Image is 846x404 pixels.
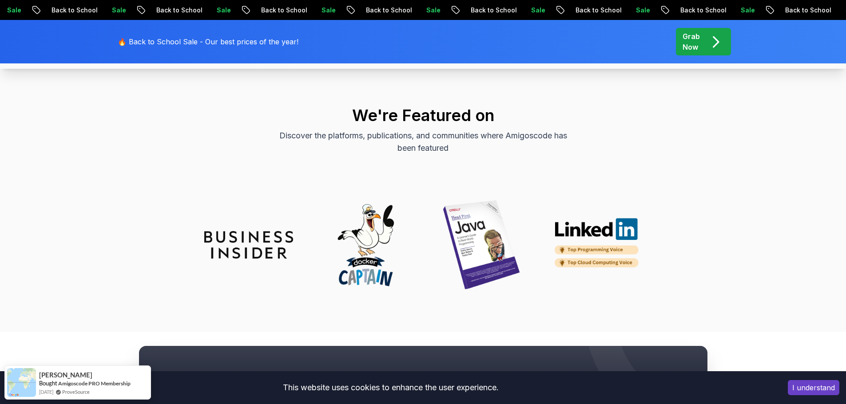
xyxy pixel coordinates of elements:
p: Sale [206,6,234,15]
p: 🔥 Back to School Sale - Our best prices of the year! [118,36,298,47]
p: Sale [101,6,130,15]
span: [DATE] [39,388,53,396]
span: [PERSON_NAME] [39,371,92,379]
p: Sale [730,6,759,15]
img: provesource social proof notification image [7,368,36,397]
img: partner_docker [321,200,409,289]
p: Back to School [146,6,206,15]
p: Sale [416,6,444,15]
p: Back to School [565,6,625,15]
p: Sale [311,6,339,15]
button: Accept cookies [788,380,839,395]
p: Back to School [250,6,311,15]
p: Sale [625,6,654,15]
h2: Your Career Transformation Starts [157,371,690,388]
span: Now [539,370,574,389]
span: Bought [39,380,57,387]
p: Back to School [460,6,520,15]
img: partner_java [437,200,526,289]
a: Amigoscode PRO Membership [58,380,131,387]
a: ProveSource [62,388,90,396]
p: Back to School [355,6,416,15]
h2: We're Featured on [112,106,734,124]
img: partner_insider [204,231,293,259]
p: Grab Now [683,31,700,52]
div: This website uses cookies to enhance the user experience. [7,378,775,397]
img: partner_linkedin [553,218,642,272]
p: Back to School [670,6,730,15]
p: Back to School [775,6,835,15]
p: Sale [520,6,549,15]
p: Back to School [41,6,101,15]
p: Discover the platforms, publications, and communities where Amigoscode has been featured [274,129,572,154]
